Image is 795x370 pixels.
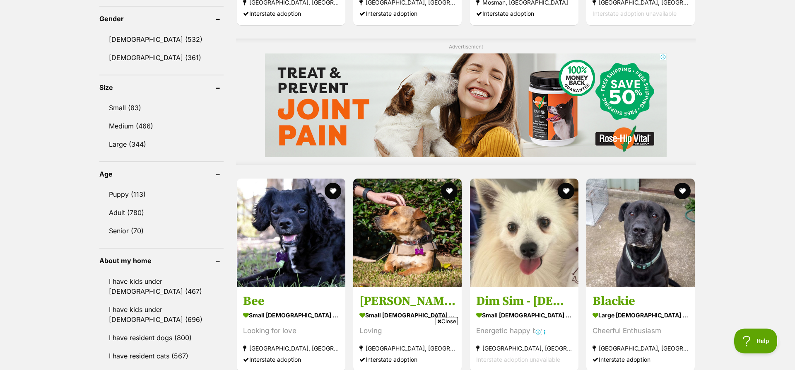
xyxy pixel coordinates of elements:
a: I have kids under [DEMOGRAPHIC_DATA] (696) [99,301,224,328]
a: Small (83) [99,99,224,116]
strong: small [DEMOGRAPHIC_DATA] Dog [243,309,339,321]
strong: [GEOGRAPHIC_DATA], [GEOGRAPHIC_DATA] [476,343,572,354]
span: Close [436,317,458,325]
a: I have kids under [DEMOGRAPHIC_DATA] (467) [99,273,224,300]
a: Puppy (113) [99,186,224,203]
h3: Bee [243,293,339,309]
header: Gender [99,15,224,22]
div: Interstate adoption [359,8,455,19]
a: [DEMOGRAPHIC_DATA] (532) [99,31,224,48]
div: Looking for love [243,325,339,336]
button: favourite [325,183,341,199]
strong: large [DEMOGRAPHIC_DATA] Dog [593,309,689,321]
button: favourite [441,183,458,199]
div: Interstate adoption [476,8,572,19]
div: Interstate adoption [593,354,689,365]
iframe: Advertisement [265,53,667,157]
a: I have resident cats (567) [99,347,224,365]
img: Dim Sim - 10 Month Old Pomeranian X Spitz - Pomeranian x Japanese Spitz Dog [470,179,578,287]
div: Energetic happy boy [476,325,572,336]
a: Senior (70) [99,222,224,239]
h3: [PERSON_NAME] [359,293,455,309]
img: Porter - Dachshund (Miniature Smooth Haired) x Staffordshire Bull Terrier Dog [353,179,462,287]
span: Interstate adoption unavailable [476,356,560,363]
strong: [GEOGRAPHIC_DATA], [GEOGRAPHIC_DATA] [243,343,339,354]
h3: Dim Sim - [DEMOGRAPHIC_DATA] Pomeranian X Spitz [476,293,572,309]
header: About my home [99,257,224,264]
a: Adult (780) [99,204,224,221]
strong: small [DEMOGRAPHIC_DATA] Dog [476,309,572,321]
header: Age [99,170,224,178]
header: Size [99,84,224,91]
div: Advertisement [236,39,696,166]
h3: Blackie [593,293,689,309]
strong: [GEOGRAPHIC_DATA], [GEOGRAPHIC_DATA] [593,343,689,354]
div: Cheerful Enthusiasm [593,325,689,336]
button: favourite [558,183,574,199]
a: I have resident dogs (800) [99,329,224,346]
a: [DEMOGRAPHIC_DATA] (361) [99,49,224,66]
img: Bee - Cavalier King Charles Spaniel Dog [237,179,345,287]
div: Interstate adoption [243,354,339,365]
div: Interstate adoption [243,8,339,19]
iframe: Help Scout Beacon - Open [734,329,778,353]
button: favourite [674,183,691,199]
strong: small [DEMOGRAPHIC_DATA] Dog [359,309,455,321]
span: Interstate adoption unavailable [593,10,677,17]
a: Large (344) [99,135,224,153]
img: Blackie - Mastiff Dog [586,179,695,287]
a: Medium (466) [99,117,224,135]
iframe: Advertisement [247,329,548,366]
